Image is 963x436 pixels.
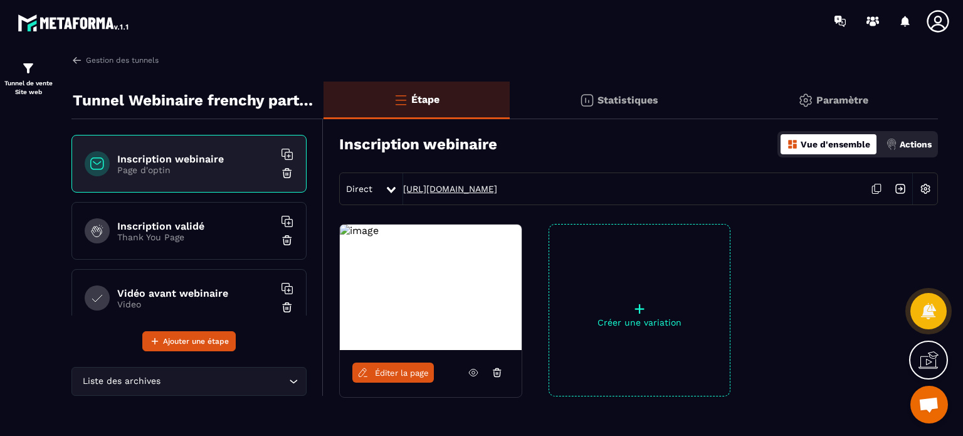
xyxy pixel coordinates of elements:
[375,368,429,378] span: Éditer la page
[403,184,497,194] a: [URL][DOMAIN_NAME]
[117,299,274,309] p: Video
[163,335,229,348] span: Ajouter une étape
[393,92,408,107] img: bars-o.4a397970.svg
[281,234,293,247] img: trash
[117,287,274,299] h6: Vidéo avant webinaire
[281,301,293,314] img: trash
[900,139,932,149] p: Actions
[352,363,434,383] a: Éditer la page
[801,139,870,149] p: Vue d'ensemble
[910,386,948,423] a: Ouvrir le chat
[73,88,314,113] p: Tunnel Webinaire frenchy partners
[549,317,730,327] p: Créer une variation
[18,11,130,34] img: logo
[117,153,274,165] h6: Inscription webinaire
[886,139,897,150] img: actions.d6e523a2.png
[142,331,236,351] button: Ajouter une étape
[346,184,372,194] span: Direct
[816,94,868,106] p: Paramètre
[579,93,594,108] img: stats.20deebd0.svg
[117,232,274,242] p: Thank You Page
[411,93,439,105] p: Étape
[549,300,730,317] p: +
[913,177,937,201] img: setting-w.858f3a88.svg
[71,55,159,66] a: Gestion des tunnels
[163,375,286,388] input: Search for option
[3,51,53,106] a: formationformationTunnel de vente Site web
[117,165,274,175] p: Page d'optin
[71,367,307,396] div: Search for option
[80,375,163,388] span: Liste des archives
[798,93,813,108] img: setting-gr.5f69749f.svg
[3,79,53,97] p: Tunnel de vente Site web
[281,167,293,179] img: trash
[71,55,83,66] img: arrow
[339,136,497,153] h3: Inscription webinaire
[21,61,36,76] img: formation
[787,139,798,150] img: dashboard-orange.40269519.svg
[117,220,274,232] h6: Inscription validé
[340,225,379,237] img: image
[888,177,912,201] img: arrow-next.bcc2205e.svg
[597,94,658,106] p: Statistiques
